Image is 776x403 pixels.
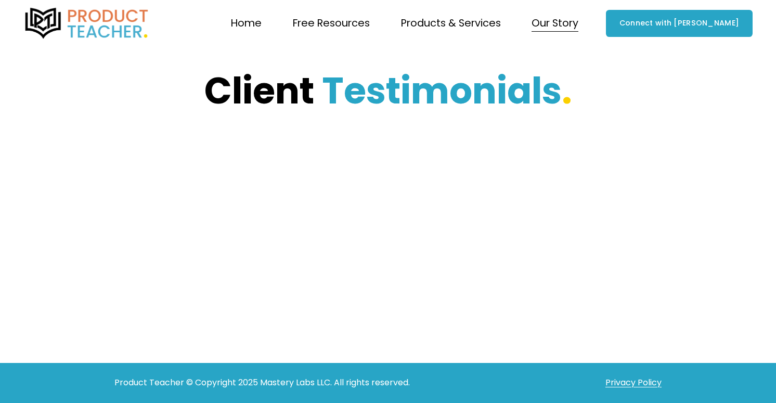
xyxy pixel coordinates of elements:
[23,8,150,39] img: Product Teacher
[231,13,262,33] a: Home
[562,66,572,116] strong: .
[322,66,562,116] strong: Testimonials
[532,13,578,33] a: folder dropdown
[293,13,370,33] a: folder dropdown
[401,13,501,33] a: folder dropdown
[401,14,501,32] span: Products & Services
[532,14,578,32] span: Our Story
[114,375,473,391] p: Product Teacher © Copyright 2025 Mastery Labs LLC. All rights reserved.
[293,14,370,32] span: Free Resources
[605,375,662,391] a: Privacy Policy
[204,66,314,116] strong: Client
[606,10,753,37] a: Connect with [PERSON_NAME]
